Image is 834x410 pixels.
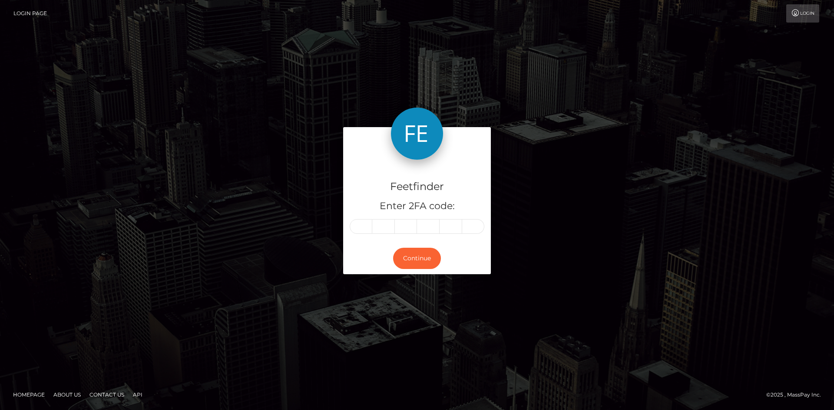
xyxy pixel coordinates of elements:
[786,4,819,23] a: Login
[50,388,84,401] a: About Us
[350,200,484,213] h5: Enter 2FA code:
[13,4,47,23] a: Login Page
[10,388,48,401] a: Homepage
[350,179,484,194] h4: Feetfinder
[393,248,441,269] button: Continue
[766,390,827,400] div: © 2025 , MassPay Inc.
[129,388,146,401] a: API
[391,108,443,160] img: Feetfinder
[86,388,128,401] a: Contact Us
